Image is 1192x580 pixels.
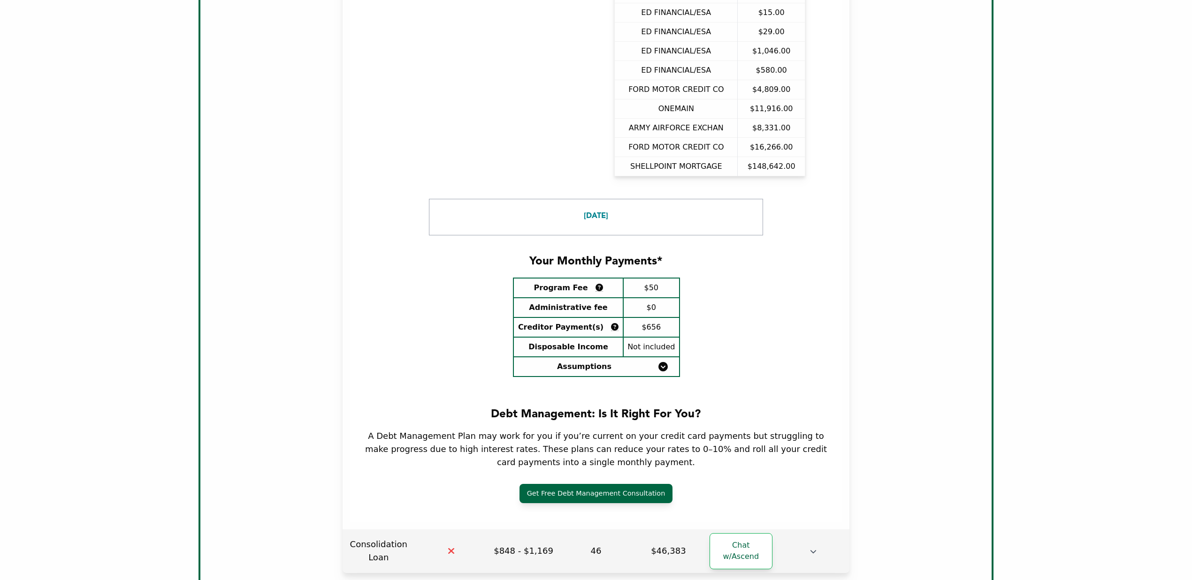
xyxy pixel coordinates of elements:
td: SHELLPOINT MORTGAGE [615,157,738,176]
strong: Disposable Income [528,342,608,351]
td: $50 [623,278,680,298]
td: $16,266.00 [738,138,805,157]
td: Not included [623,337,680,357]
td: $29.00 [738,23,805,42]
td: $656 [623,317,680,337]
strong: Administrative fee [529,303,607,312]
td: ED FINANCIAL/ESA [615,23,738,42]
td: 46 [560,529,632,573]
td: $8,331.00 [738,119,805,138]
td: ONEMAIN [615,99,738,119]
td: ED FINANCIAL/ESA [615,42,738,61]
div: [DATE] [437,211,755,222]
td: $15.00 [738,3,805,23]
div: Debt Management: Is It Right For You? [491,407,701,422]
td: ED FINANCIAL/ESA [615,61,738,80]
strong: Program Fee [534,283,603,292]
strong: Assumptions [557,362,611,371]
a: Chat w/Ascend [710,533,772,569]
td: FORD MOTOR CREDIT CO [615,80,738,99]
td: ED FINANCIAL/ESA [615,3,738,23]
div: Your Monthly Payments* [529,254,663,270]
div: A Debt Management Plan may work for you if you’re current on your credit card payments but strugg... [358,429,835,469]
td: Consolidation Loan [343,529,415,573]
a: Assumptions [518,361,675,372]
td: $4,809.00 [738,80,805,99]
td: $0 [623,298,680,317]
td: $580.00 [738,61,805,80]
td: $148,642.00 [738,157,805,176]
td: FORD MOTOR CREDIT CO [615,138,738,157]
td: $1,046.00 [738,42,805,61]
a: Get Free Debt Management Consultation [520,484,672,503]
td: $46,383 [632,529,704,573]
td: ARMY AIRFORCE EXCHAN [615,119,738,138]
td: $11,916.00 [738,99,805,119]
td: $848 - $1,169 [487,529,559,573]
strong: Creditor Payment(s) [518,323,619,331]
